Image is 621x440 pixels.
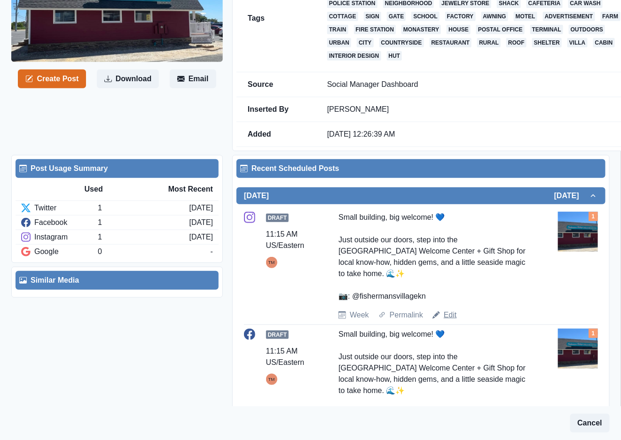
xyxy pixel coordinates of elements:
a: school [411,12,439,21]
a: factory [445,12,476,21]
a: train [327,25,348,34]
div: 0 [98,246,210,257]
div: Used [85,184,149,195]
a: countryside [379,38,424,47]
div: Instagram [21,232,98,243]
a: outdoors [569,25,605,34]
a: fire station [354,25,396,34]
span: Draft [266,214,289,222]
div: [DATE] [189,217,213,228]
span: Draft [266,331,289,339]
button: Download [97,69,159,88]
a: awning [481,12,508,21]
a: rural [477,38,501,47]
div: [DATE] [189,232,213,243]
div: Google [21,246,98,257]
div: Post Usage Summary [19,163,215,174]
a: house [447,25,471,34]
a: interior design [327,51,381,61]
div: 11:15 AM US/Eastern [266,346,313,368]
a: restaurant [430,38,472,47]
a: Edit [444,309,457,321]
td: Inserted By [236,97,316,122]
a: roof [506,38,527,47]
a: terminal [530,25,563,34]
a: farm [601,12,621,21]
a: villa [567,38,588,47]
div: Small building, big welcome! 💙 Just outside our doors, step into the [GEOGRAPHIC_DATA] Welcome Ce... [338,212,532,302]
div: 1 [98,217,189,228]
button: Email [170,69,216,88]
a: shelter [532,38,562,47]
img: hgwjqm71kuz6fwpput6s [558,212,598,252]
div: Most Recent [149,184,213,195]
a: cabin [593,38,615,47]
h2: [DATE] [554,191,589,200]
div: 1 [98,202,189,214]
td: Added [236,122,316,147]
a: motel [514,12,537,21]
div: [DATE] [189,202,213,214]
a: cottage [327,12,358,21]
button: Create Post [18,69,86,88]
div: Total Media Attached [589,212,598,221]
h2: [DATE] [244,191,269,200]
div: Small building, big welcome! 💙 Just outside our doors, step into the [GEOGRAPHIC_DATA] Welcome Ce... [338,329,532,419]
div: 11:15 AM US/Eastern [266,229,313,251]
a: sign [364,12,381,21]
img: hgwjqm71kuz6fwpput6s [558,329,598,369]
div: - [211,246,213,257]
div: Tony Manalo [268,374,275,385]
a: Week [350,309,369,321]
a: urban [327,38,351,47]
td: Source [236,72,316,97]
button: [DATE][DATE] [236,187,605,204]
a: hut [387,51,402,61]
div: Total Media Attached [589,329,598,338]
a: gate [387,12,406,21]
button: Cancel [570,414,610,432]
a: advertisement [543,12,595,21]
div: Similar Media [19,275,215,286]
a: Permalink [390,309,423,321]
div: Twitter [21,202,98,214]
div: Tony Manalo [268,257,275,268]
a: postal office [476,25,525,34]
a: city [357,38,373,47]
div: 1 [98,232,189,243]
a: [PERSON_NAME] [327,105,389,113]
div: Facebook [21,217,98,228]
a: monastery [401,25,441,34]
div: Recent Scheduled Posts [240,163,602,174]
